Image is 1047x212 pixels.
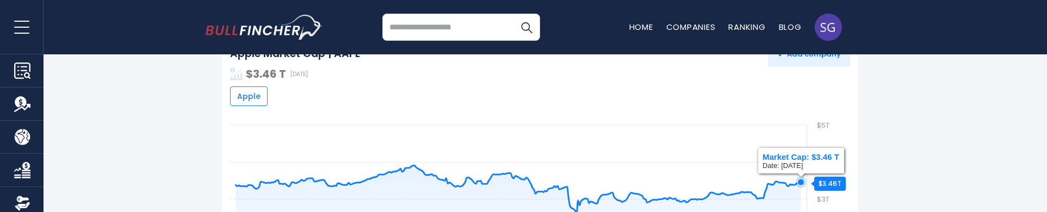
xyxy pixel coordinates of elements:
div: $3.46T [814,177,846,191]
button: Search [513,14,540,41]
a: Home [629,21,653,33]
text: $4T [816,157,829,167]
h2: Apple Market Cap | AAPL [230,47,360,61]
img: bullfincher logo [206,15,323,40]
img: addasd [230,67,243,80]
span: Apple [237,91,261,101]
strong: $3.46 T [246,66,286,82]
span: [DATE] [290,71,308,78]
text: $5T [817,120,829,130]
img: Ownership [14,195,30,211]
text: $3T [817,194,829,204]
span: Add company [777,49,841,59]
a: Blog [779,21,802,33]
a: Go to homepage [206,15,323,40]
a: Ranking [728,21,765,33]
a: Companies [666,21,716,33]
